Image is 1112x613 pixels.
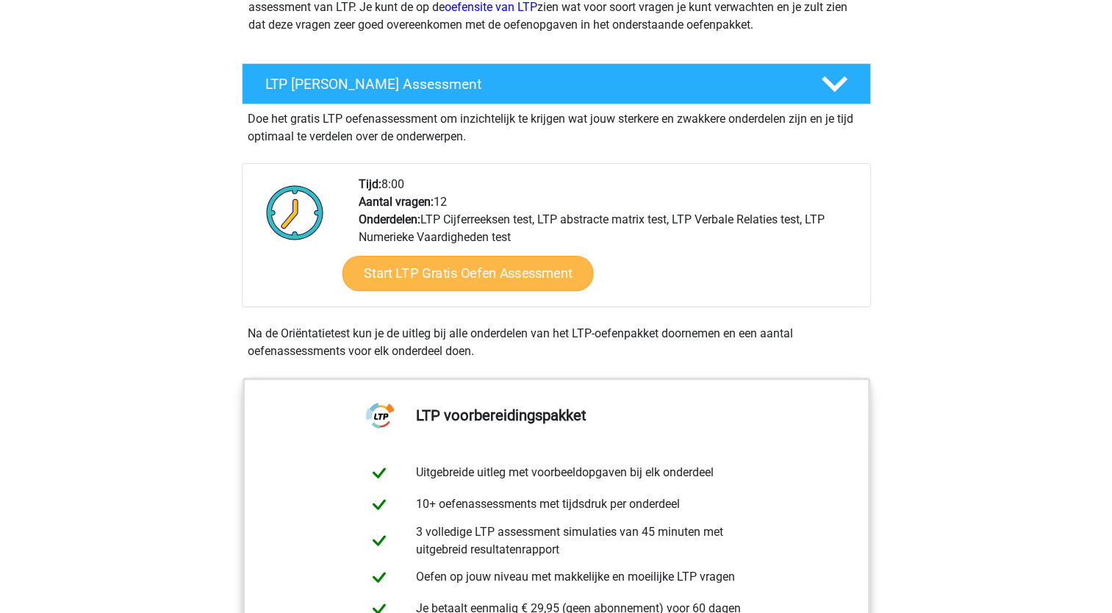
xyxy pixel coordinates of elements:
a: LTP [PERSON_NAME] Assessment [236,63,877,104]
h4: LTP [PERSON_NAME] Assessment [265,76,797,93]
div: Doe het gratis LTP oefenassessment om inzichtelijk te krijgen wat jouw sterkere en zwakkere onder... [242,104,871,146]
div: 8:00 12 LTP Cijferreeksen test, LTP abstracte matrix test, LTP Verbale Relaties test, LTP Numerie... [348,176,869,306]
b: Tijd: [359,177,381,191]
b: Onderdelen: [359,212,420,226]
img: Klok [258,176,332,249]
a: Start LTP Gratis Oefen Assessment [342,256,593,291]
div: Na de Oriëntatietest kun je de uitleg bij alle onderdelen van het LTP-oefenpakket doornemen en ee... [242,325,871,360]
b: Aantal vragen: [359,195,434,209]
